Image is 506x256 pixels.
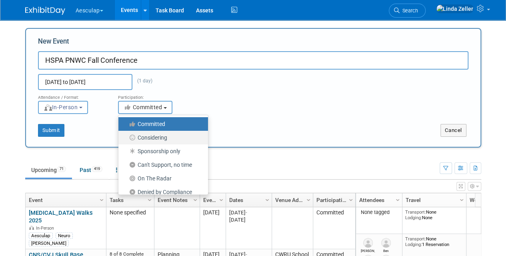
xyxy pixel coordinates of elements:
[348,197,354,203] span: Column Settings
[110,209,150,216] div: None specified
[313,207,355,249] td: Committed
[218,197,224,203] span: Column Settings
[405,209,426,215] span: Transport:
[405,215,422,220] span: Lodging:
[57,166,66,172] span: 71
[29,209,93,224] a: [MEDICAL_DATA] Walks 2025
[406,193,461,207] a: Travel
[38,101,88,114] button: In-Person
[118,101,172,114] button: Committed
[405,242,422,247] span: Lodging:
[36,226,56,231] span: In-Person
[122,173,200,184] label: On The Radar
[132,78,152,84] span: (1 day)
[359,209,399,216] div: None tagged
[381,238,391,248] img: Ben Hall
[145,193,154,205] a: Column Settings
[118,90,186,100] div: Participation:
[305,197,312,203] span: Column Settings
[304,193,313,205] a: Column Settings
[275,193,308,207] a: Venue Address
[246,210,247,216] span: -
[264,197,270,203] span: Column Settings
[29,232,53,239] div: Aesculap
[217,193,226,205] a: Column Settings
[25,162,72,178] a: Upcoming71
[203,193,220,207] a: Event Month
[124,104,162,110] span: Committed
[25,7,65,15] img: ExhibitDay
[436,4,474,13] img: Linda Zeller
[98,197,105,203] span: Column Settings
[263,193,272,205] a: Column Settings
[405,236,426,242] span: Transport:
[38,74,132,90] input: Start Date - End Date
[29,193,101,207] a: Event
[38,90,106,100] div: Attendance / Format:
[229,216,268,223] div: [DATE]
[122,119,200,129] label: Committed
[38,124,64,137] button: Submit
[122,132,200,143] label: Considering
[363,238,373,248] img: Matthew Schmittel
[393,193,402,205] a: Column Settings
[38,37,69,49] label: New Event
[457,193,466,205] a: Column Settings
[110,193,149,207] a: Tasks
[146,197,153,203] span: Column Settings
[359,193,397,207] a: Attendees
[400,8,418,14] span: Search
[92,166,102,172] span: 419
[29,226,34,230] img: In-Person Event
[158,193,194,207] a: Event Notes
[458,197,465,203] span: Column Settings
[122,160,200,170] label: Can't Support, no time
[379,248,393,253] div: Ben Hall
[122,146,200,156] label: Sponsorship only
[405,209,463,221] div: None None
[440,124,466,137] button: Cancel
[346,193,355,205] a: Column Settings
[122,187,200,197] label: Denied by Compliance
[405,236,463,248] div: None 1 Reservation
[192,197,198,203] span: Column Settings
[191,193,200,205] a: Column Settings
[200,207,226,249] td: [DATE]
[394,197,401,203] span: Column Settings
[38,51,468,70] input: Name of Trade Show / Conference
[229,193,266,207] a: Dates
[361,248,375,253] div: Matthew Schmittel
[389,4,426,18] a: Search
[316,193,350,207] a: Participation
[97,193,106,205] a: Column Settings
[229,209,268,216] div: [DATE]
[56,232,73,239] div: Neuro
[29,240,69,246] div: [PERSON_NAME]
[74,162,108,178] a: Past419
[44,104,78,110] span: In-Person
